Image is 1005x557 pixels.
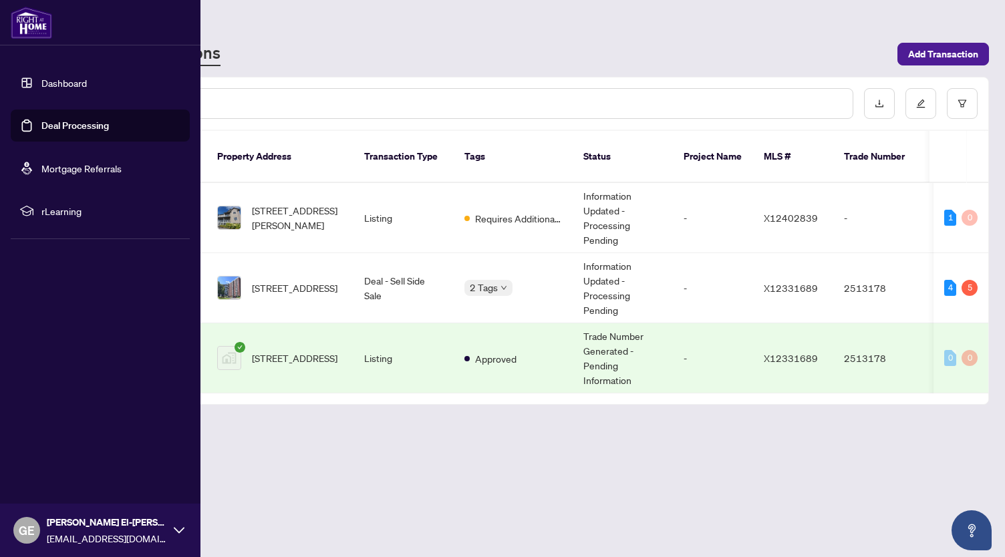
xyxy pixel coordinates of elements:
[470,280,498,295] span: 2 Tags
[454,131,573,183] th: Tags
[47,531,167,546] span: [EMAIL_ADDRESS][DOMAIN_NAME]
[833,323,927,393] td: 2513178
[958,99,967,108] span: filter
[500,285,507,291] span: down
[41,77,87,89] a: Dashboard
[252,281,337,295] span: [STREET_ADDRESS]
[353,131,454,183] th: Transaction Type
[944,210,956,226] div: 1
[864,88,895,119] button: download
[944,350,956,366] div: 0
[833,183,927,253] td: -
[41,120,109,132] a: Deal Processing
[19,521,35,540] span: GE
[764,282,818,294] span: X12331689
[206,131,353,183] th: Property Address
[573,183,673,253] td: Information Updated - Processing Pending
[875,99,884,108] span: download
[944,280,956,296] div: 4
[673,323,753,393] td: -
[573,253,673,323] td: Information Updated - Processing Pending
[11,7,52,39] img: logo
[962,350,978,366] div: 0
[947,88,978,119] button: filter
[962,210,978,226] div: 0
[41,204,180,218] span: rLearning
[897,43,989,65] button: Add Transaction
[673,131,753,183] th: Project Name
[353,253,454,323] td: Deal - Sell Side Sale
[916,99,925,108] span: edit
[353,323,454,393] td: Listing
[673,183,753,253] td: -
[47,515,167,530] span: [PERSON_NAME] El-[PERSON_NAME]
[673,253,753,323] td: -
[252,351,337,365] span: [STREET_ADDRESS]
[41,162,122,174] a: Mortgage Referrals
[833,131,927,183] th: Trade Number
[905,88,936,119] button: edit
[252,203,343,232] span: [STREET_ADDRESS][PERSON_NAME]
[833,253,927,323] td: 2513178
[753,131,833,183] th: MLS #
[218,347,241,369] img: thumbnail-img
[908,43,978,65] span: Add Transaction
[952,510,992,550] button: Open asap
[475,211,562,226] span: Requires Additional Docs
[962,280,978,296] div: 5
[475,351,517,366] span: Approved
[573,131,673,183] th: Status
[218,206,241,229] img: thumbnail-img
[235,342,245,353] span: check-circle
[764,212,818,224] span: X12402839
[573,323,673,393] td: Trade Number Generated - Pending Information
[353,183,454,253] td: Listing
[764,352,818,364] span: X12331689
[218,276,241,299] img: thumbnail-img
